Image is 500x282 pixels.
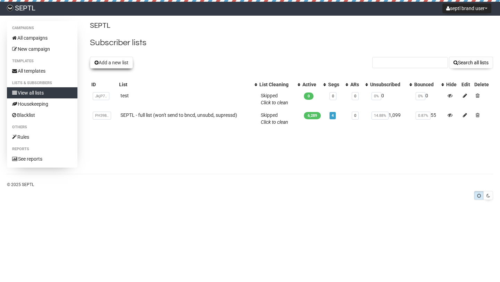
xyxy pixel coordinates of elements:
[413,109,445,128] td: 55
[7,131,77,143] a: Rules
[350,81,361,88] div: ARs
[93,112,111,120] span: PH398..
[370,81,406,88] div: Unsubscribed
[7,32,77,43] a: All campaigns
[7,153,77,164] a: See reports
[90,21,493,30] p: SEPTL
[302,81,320,88] div: Active
[7,181,493,188] p: © 2025 SEPTL
[120,93,129,98] a: test
[90,80,117,89] th: ID: No sort applied, sorting is disabled
[7,5,13,11] img: 10e2984f0e0382b937572028d2190200
[354,94,356,98] a: 0
[91,81,116,88] div: ID
[90,57,133,69] button: Add a new list
[449,57,493,69] button: Search all lists
[7,110,77,121] a: Blacklist
[446,81,459,88] div: Hide
[258,80,301,89] th: List Cleaning: No sort applied, activate to apply an ascending sort
[304,92,314,100] span: 0
[332,94,334,98] a: 0
[332,113,334,118] a: 4
[369,89,413,109] td: 0
[372,112,389,120] span: 14.88%
[416,112,431,120] span: 0.87%
[259,81,294,88] div: List Cleaning
[460,80,473,89] th: Edit: No sort applied, sorting is disabled
[7,79,77,87] li: Lists & subscribers
[445,80,460,89] th: Hide: No sort applied, sorting is disabled
[7,145,77,153] li: Reports
[7,123,77,131] li: Others
[93,92,109,100] span: JkjP7..
[301,80,327,89] th: Active: No sort applied, activate to apply an ascending sort
[416,92,425,100] span: 0%
[413,89,445,109] td: 0
[7,87,77,98] a: View all lists
[369,80,413,89] th: Unsubscribed: No sort applied, activate to apply an ascending sort
[7,57,77,65] li: Templates
[442,3,491,13] button: septl brand user
[7,65,77,76] a: All templates
[119,81,251,88] div: List
[349,80,368,89] th: ARs: No sort applied, activate to apply an ascending sort
[372,92,381,100] span: 0%
[328,81,342,88] div: Segs
[261,119,288,125] a: Click to clean
[261,112,288,125] span: Skipped
[7,24,77,32] li: Campaigns
[327,80,349,89] th: Segs: No sort applied, activate to apply an ascending sort
[414,81,438,88] div: Bounced
[7,98,77,110] a: Housekeeping
[304,112,321,119] span: 6,289
[118,80,258,89] th: List: No sort applied, activate to apply an ascending sort
[369,109,413,128] td: 1,099
[261,100,288,105] a: Click to clean
[461,81,472,88] div: Edit
[261,93,288,105] span: Skipped
[90,37,493,49] h2: Subscriber lists
[354,113,356,118] a: 0
[7,43,77,55] a: New campaign
[120,112,237,118] a: SEPTL - full list (won't send to bncd, unsubd, supressd)
[473,80,493,89] th: Delete: No sort applied, sorting is disabled
[413,80,445,89] th: Bounced: No sort applied, activate to apply an ascending sort
[474,81,491,88] div: Delete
